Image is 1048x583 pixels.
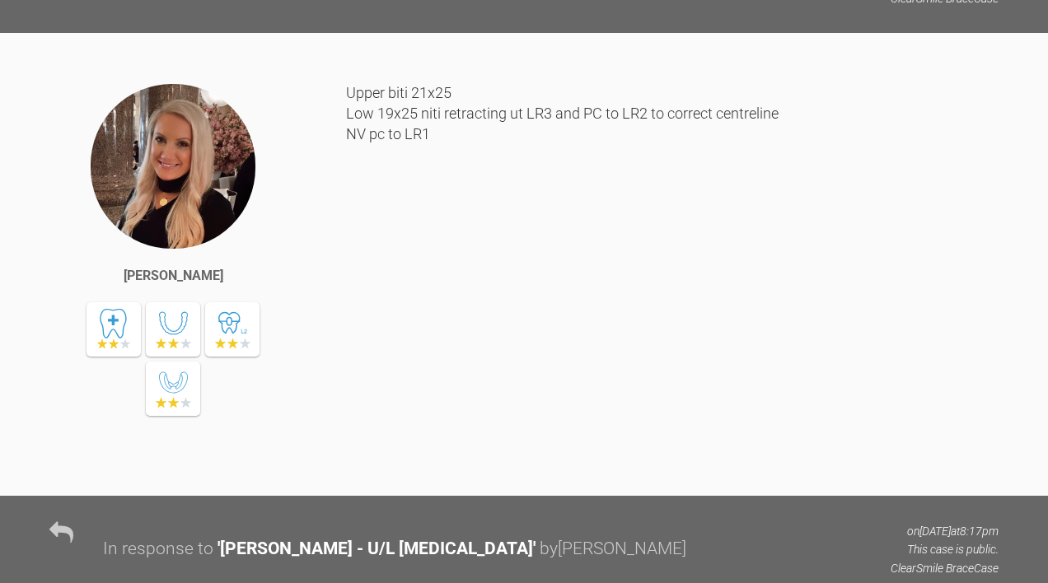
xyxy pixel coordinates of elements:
div: [PERSON_NAME] [124,265,223,287]
img: Emma Wall [89,82,257,250]
div: by [PERSON_NAME] [540,535,686,563]
p: on [DATE] at 8:17pm [891,522,999,540]
div: Upper biti 21x25 Low 19x25 niti retracting ut LR3 and PC to LR2 to correct centreline NV pc to LR1 [346,82,999,471]
div: In response to [103,535,213,563]
p: This case is public. [891,540,999,558]
p: ClearSmile Brace Case [891,559,999,577]
div: ' [PERSON_NAME] - U/L [MEDICAL_DATA] ' [218,535,536,563]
